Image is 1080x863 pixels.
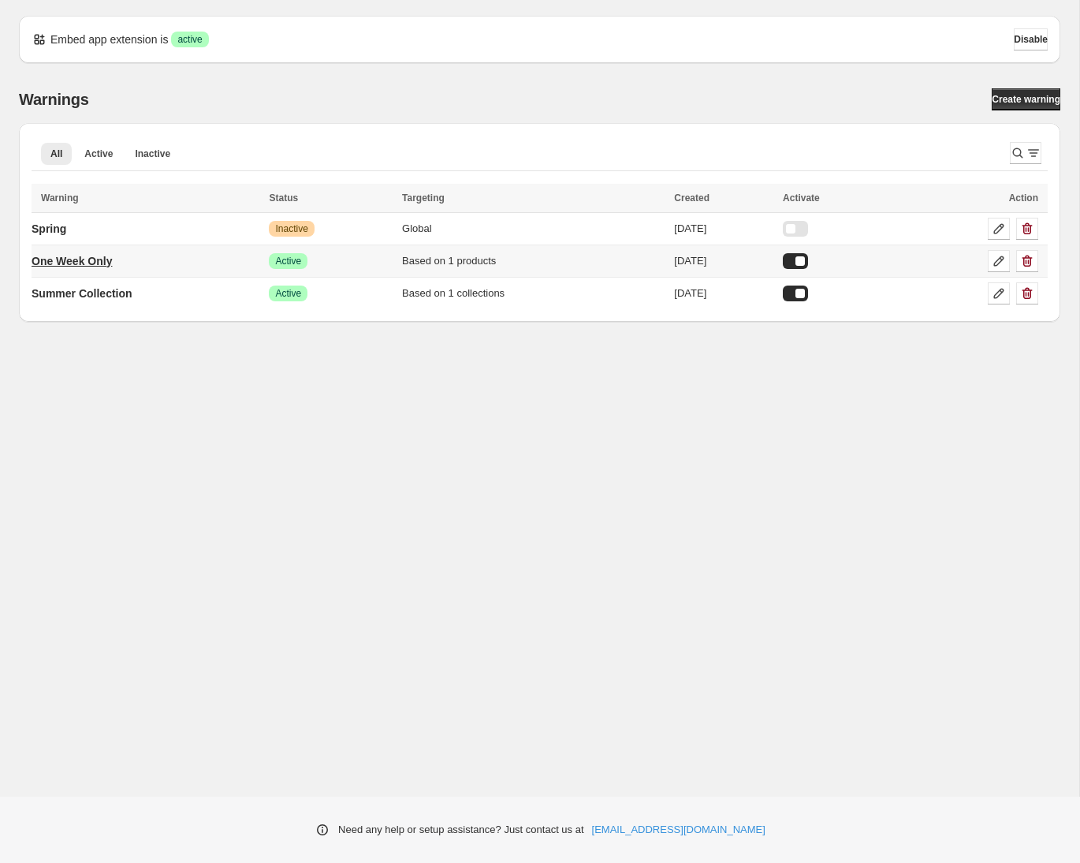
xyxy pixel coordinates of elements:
span: Created [674,192,709,204]
button: Disable [1014,28,1048,50]
a: One Week Only [32,248,112,274]
div: [DATE] [674,286,773,301]
a: Create warning [992,88,1060,110]
span: Active [275,287,301,300]
span: Targeting [402,192,445,204]
a: [EMAIL_ADDRESS][DOMAIN_NAME] [592,822,765,838]
div: Global [402,221,665,237]
span: Inactive [275,222,307,235]
span: All [50,148,62,160]
span: Disable [1014,33,1048,46]
span: Active [275,255,301,267]
button: Search and filter results [1010,142,1041,164]
div: Based on 1 products [402,253,665,269]
p: Spring [32,221,66,237]
div: [DATE] [674,253,773,269]
span: Activate [783,192,820,204]
span: Inactive [135,148,170,160]
div: Based on 1 collections [402,286,665,301]
span: Active [84,148,113,160]
span: active [177,33,202,46]
span: Create warning [992,93,1060,106]
span: Action [1009,192,1038,204]
p: Summer Collection [32,286,132,301]
a: Summer Collection [32,281,132,306]
p: One Week Only [32,253,112,269]
p: Embed app extension is [50,32,168,47]
span: Warning [41,192,79,204]
span: Status [269,192,298,204]
a: Spring [32,216,66,241]
h2: Warnings [19,90,89,109]
div: [DATE] [674,221,773,237]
